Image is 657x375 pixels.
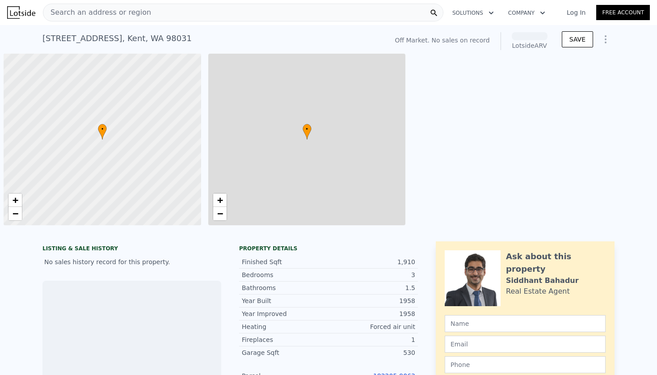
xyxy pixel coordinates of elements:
div: 1958 [328,309,415,318]
div: 1 [328,335,415,344]
div: 1,910 [328,257,415,266]
div: Real Estate Agent [506,286,570,297]
button: Company [501,5,552,21]
span: Search an address or region [43,7,151,18]
div: 530 [328,348,415,357]
div: Ask about this property [506,250,606,275]
div: Off Market. No sales on record [395,36,489,45]
div: Year Built [242,296,328,305]
a: Zoom out [213,207,227,220]
span: − [217,208,223,219]
div: 3 [328,270,415,279]
div: 1.5 [328,283,415,292]
input: Name [445,315,606,332]
img: Lotside [7,6,35,19]
span: − [13,208,18,219]
span: + [217,194,223,206]
div: Finished Sqft [242,257,328,266]
div: Year Improved [242,309,328,318]
a: Free Account [596,5,650,20]
span: + [13,194,18,206]
a: Log In [556,8,596,17]
div: [STREET_ADDRESS] , Kent , WA 98031 [42,32,192,45]
div: Bathrooms [242,283,328,292]
div: 1958 [328,296,415,305]
input: Phone [445,356,606,373]
div: Garage Sqft [242,348,328,357]
button: Solutions [445,5,501,21]
button: SAVE [562,31,593,47]
div: LISTING & SALE HISTORY [42,245,221,254]
input: Email [445,336,606,353]
button: Show Options [597,30,615,48]
div: Siddhant Bahadur [506,275,579,286]
div: Fireplaces [242,335,328,344]
a: Zoom out [8,207,22,220]
div: • [98,124,107,139]
div: Bedrooms [242,270,328,279]
div: Lotside ARV [512,41,547,50]
span: • [98,125,107,133]
a: Zoom in [8,194,22,207]
div: Heating [242,322,328,331]
a: Zoom in [213,194,227,207]
div: No sales history record for this property. [42,254,221,270]
span: • [303,125,312,133]
div: Forced air unit [328,322,415,331]
div: Property details [239,245,418,252]
div: • [303,124,312,139]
